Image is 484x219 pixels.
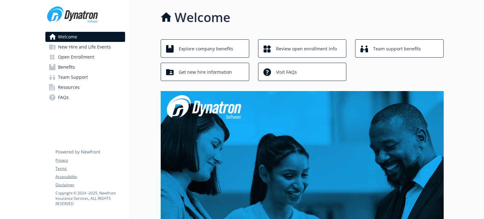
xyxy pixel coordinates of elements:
a: Welcome [45,32,125,42]
a: Resources [45,82,125,92]
span: New Hire and Life Events [58,42,111,52]
span: Open Enrollment [58,52,94,62]
a: Accessibility [55,174,125,180]
p: Copyright © 2024 - 2025 , Newfront Insurance Services, ALL RIGHTS RESERVED [55,190,125,206]
h1: Welcome [175,8,230,27]
button: Team support benefits [355,39,444,58]
a: FAQs [45,92,125,102]
button: Review open enrollment info [258,39,347,58]
span: Visit FAQs [276,66,297,78]
span: Welcome [58,32,77,42]
a: Team Support [45,72,125,82]
a: Privacy [55,158,125,163]
a: Open Enrollment [45,52,125,62]
button: Visit FAQs [258,63,347,81]
a: Terms [55,166,125,171]
span: Team support benefits [373,43,421,55]
a: Benefits [45,62,125,72]
span: Get new hire information [179,66,232,78]
a: New Hire and Life Events [45,42,125,52]
button: Explore company benefits [161,39,249,58]
button: Get new hire information [161,63,249,81]
span: Resources [58,82,80,92]
span: Review open enrollment info [276,43,337,55]
span: Benefits [58,62,75,72]
span: FAQs [58,92,69,102]
span: Explore company benefits [179,43,233,55]
a: Disclaimer [55,182,125,188]
span: Team Support [58,72,88,82]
